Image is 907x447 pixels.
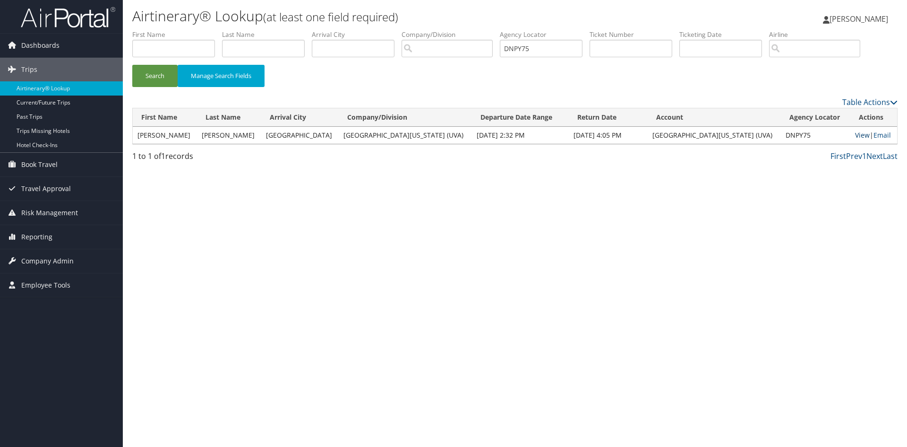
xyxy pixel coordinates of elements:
button: Manage Search Fields [178,65,265,87]
td: DNPY75 [781,127,850,144]
label: Company/Division [402,30,500,39]
td: [DATE] 4:05 PM [569,127,648,144]
td: [GEOGRAPHIC_DATA] [261,127,339,144]
label: First Name [132,30,222,39]
a: Table Actions [842,97,898,107]
td: [DATE] 2:32 PM [472,127,569,144]
span: Trips [21,58,37,81]
a: Email [873,131,891,140]
img: airportal-logo.png [21,6,115,28]
td: [PERSON_NAME] [197,127,261,144]
a: Next [866,151,883,161]
span: Dashboards [21,34,60,57]
a: [PERSON_NAME] [823,5,898,33]
span: [PERSON_NAME] [830,14,888,24]
a: Prev [846,151,862,161]
span: Reporting [21,225,52,249]
label: Arrival City [312,30,402,39]
span: Risk Management [21,201,78,225]
a: Last [883,151,898,161]
span: Book Travel [21,153,58,176]
span: 1 [161,151,165,161]
a: First [830,151,846,161]
a: View [855,131,870,140]
label: Agency Locator [500,30,590,39]
small: (at least one field required) [263,9,398,25]
span: Company Admin [21,249,74,273]
label: Last Name [222,30,312,39]
th: Agency Locator: activate to sort column ascending [781,108,850,127]
td: [GEOGRAPHIC_DATA][US_STATE] (UVA) [339,127,472,144]
a: 1 [862,151,866,161]
label: Ticketing Date [679,30,769,39]
td: | [850,127,897,144]
h1: Airtinerary® Lookup [132,6,642,26]
td: [PERSON_NAME] [133,127,197,144]
th: Return Date: activate to sort column ascending [569,108,648,127]
button: Search [132,65,178,87]
th: Company/Division [339,108,472,127]
label: Ticket Number [590,30,679,39]
th: First Name: activate to sort column ascending [133,108,197,127]
th: Account: activate to sort column ascending [648,108,781,127]
th: Last Name: activate to sort column ascending [197,108,261,127]
div: 1 to 1 of records [132,150,313,167]
th: Departure Date Range: activate to sort column ascending [472,108,569,127]
span: Travel Approval [21,177,71,201]
th: Actions [850,108,897,127]
span: Employee Tools [21,273,70,297]
td: [GEOGRAPHIC_DATA][US_STATE] (UVA) [648,127,781,144]
th: Arrival City: activate to sort column ascending [261,108,339,127]
label: Airline [769,30,867,39]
